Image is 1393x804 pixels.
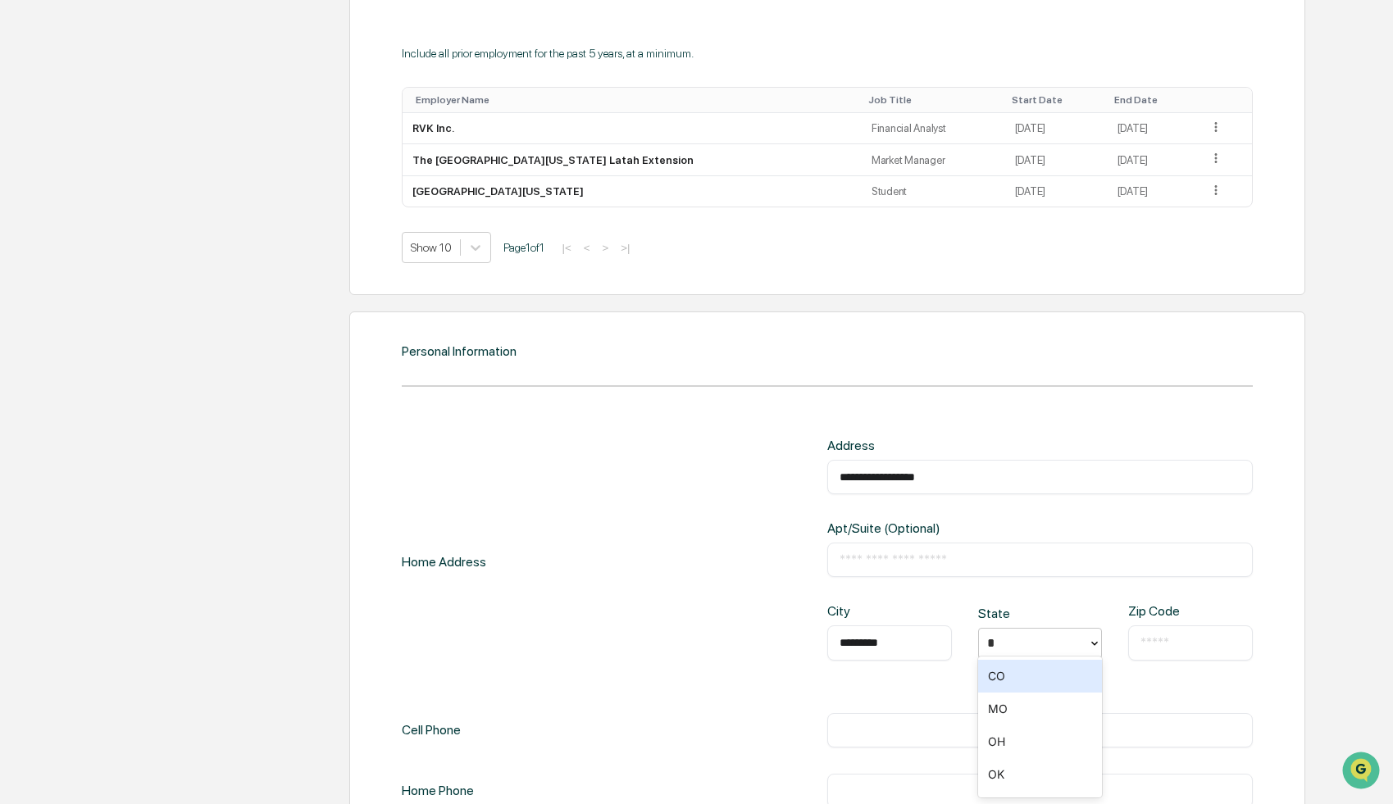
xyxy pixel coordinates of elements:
[403,113,861,145] td: RVK Inc.
[402,438,486,686] div: Home Address
[1005,144,1108,176] td: [DATE]
[1114,94,1192,106] div: Toggle SortBy
[827,438,1018,453] div: Address
[1005,113,1108,145] td: [DATE]
[978,660,1103,693] div: CO
[16,208,30,221] div: 🖐️
[402,713,461,747] div: Cell Phone
[827,520,1018,536] div: Apt/Suite (Optional)
[116,277,198,290] a: Powered byPylon
[135,207,203,223] span: Attestations
[579,241,595,255] button: <
[1341,750,1385,794] iframe: Open customer support
[56,125,269,142] div: Start new chat
[862,176,1005,207] td: Student
[1212,94,1245,106] div: Toggle SortBy
[10,200,112,229] a: 🖐️Preclearance
[43,75,271,92] input: Clear
[616,241,635,255] button: >|
[827,603,883,619] div: City
[978,606,1034,621] div: State
[598,241,614,255] button: >
[16,239,30,252] div: 🔎
[33,238,103,254] span: Data Lookup
[10,231,110,261] a: 🔎Data Lookup
[557,241,576,255] button: |<
[112,200,210,229] a: 🗄️Attestations
[862,113,1005,145] td: Financial Analyst
[56,142,207,155] div: We're available if you need us!
[416,94,854,106] div: Toggle SortBy
[163,278,198,290] span: Pylon
[1108,113,1199,145] td: [DATE]
[403,176,861,207] td: [GEOGRAPHIC_DATA][US_STATE]
[978,725,1103,758] div: OH
[1005,176,1108,207] td: [DATE]
[868,94,999,106] div: Toggle SortBy
[403,144,861,176] td: The [GEOGRAPHIC_DATA][US_STATE] Latah Extension
[402,47,1252,60] div: Include all prior employment for the past 5 years, at a minimum.
[279,130,298,150] button: Start new chat
[16,125,46,155] img: 1746055101610-c473b297-6a78-478c-a979-82029cc54cd1
[1108,176,1199,207] td: [DATE]
[862,144,1005,176] td: Market Manager
[119,208,132,221] div: 🗄️
[978,758,1103,791] div: OK
[16,34,298,61] p: How can we help?
[33,207,106,223] span: Preclearance
[978,693,1103,725] div: MO
[402,343,517,359] div: Personal Information
[1012,94,1101,106] div: Toggle SortBy
[1108,144,1199,176] td: [DATE]
[503,241,544,254] span: Page 1 of 1
[1128,603,1184,619] div: Zip Code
